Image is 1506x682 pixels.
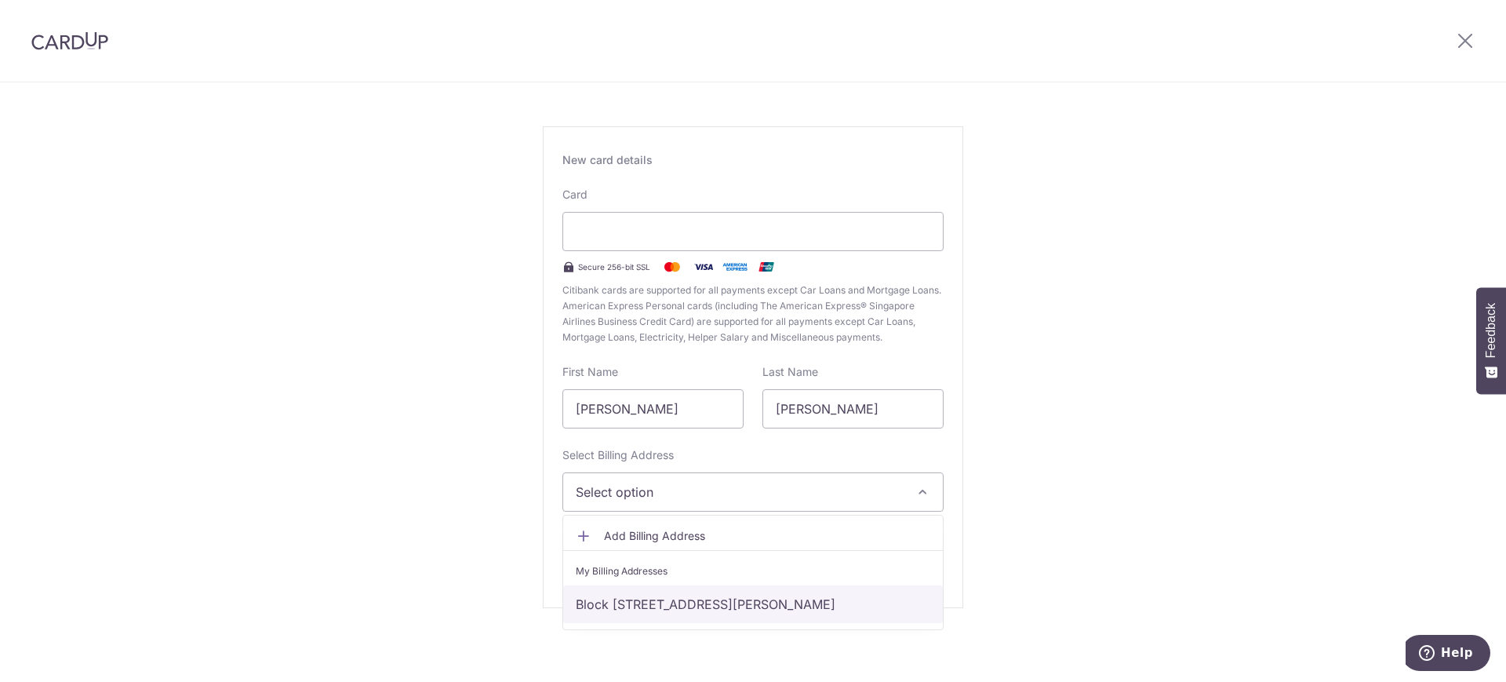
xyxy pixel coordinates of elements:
[562,447,674,463] label: Select Billing Address
[604,528,930,544] span: Add Billing Address
[31,31,108,50] img: CardUp
[762,364,818,380] label: Last Name
[576,222,930,241] iframe: Secure card payment input frame
[562,472,944,512] button: Select option
[562,152,944,168] div: New card details
[576,563,668,579] span: My Billing Addresses
[657,257,688,276] img: Mastercard
[719,257,751,276] img: .alt.amex
[562,283,944,345] span: Citibank cards are supported for all payments except Car Loans and Mortgage Loans. American Expre...
[562,389,744,429] input: Cardholder First Name
[562,187,587,202] label: Card
[563,522,943,550] a: Add Billing Address
[562,364,618,380] label: First Name
[578,261,650,273] span: Secure 256-bit SSL
[762,389,944,429] input: Cardholder Last Name
[576,483,902,501] span: Select option
[562,515,944,630] ul: Select option
[1484,303,1498,358] span: Feedback
[1476,287,1506,394] button: Feedback - Show survey
[751,257,782,276] img: .alt.unionpay
[688,257,719,276] img: Visa
[1406,635,1490,674] iframe: Opens a widget where you can find more information
[563,585,943,623] a: Block [STREET_ADDRESS][PERSON_NAME]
